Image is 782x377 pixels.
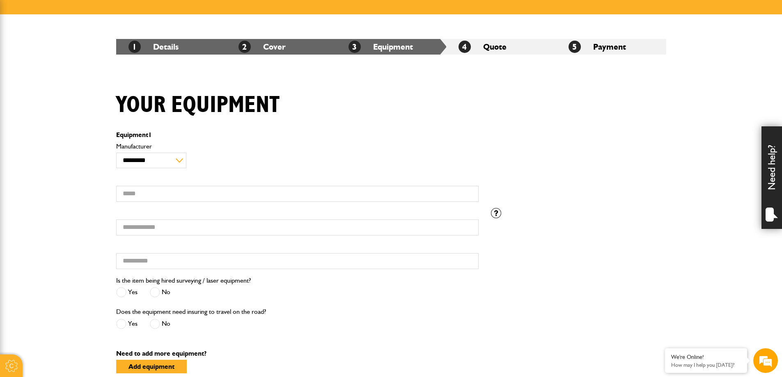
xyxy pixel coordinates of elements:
[128,41,141,53] span: 1
[761,126,782,229] div: Need help?
[116,132,479,138] p: Equipment
[349,41,361,53] span: 3
[116,277,251,284] label: Is the item being hired surveying / laser equipment?
[238,42,286,52] a: 2Cover
[148,131,152,139] span: 1
[128,42,179,52] a: 1Details
[336,39,446,55] li: Equipment
[556,39,666,55] li: Payment
[150,319,170,329] label: No
[116,350,666,357] p: Need to add more equipment?
[116,143,479,150] label: Manufacturer
[569,41,581,53] span: 5
[671,354,741,361] div: We're Online!
[446,39,556,55] li: Quote
[116,91,280,119] h1: Your equipment
[150,287,170,297] label: No
[671,362,741,368] p: How may I help you today?
[116,308,266,315] label: Does the equipment need insuring to travel on the road?
[238,41,251,53] span: 2
[459,41,471,53] span: 4
[116,287,138,297] label: Yes
[116,360,187,373] button: Add equipment
[116,319,138,329] label: Yes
